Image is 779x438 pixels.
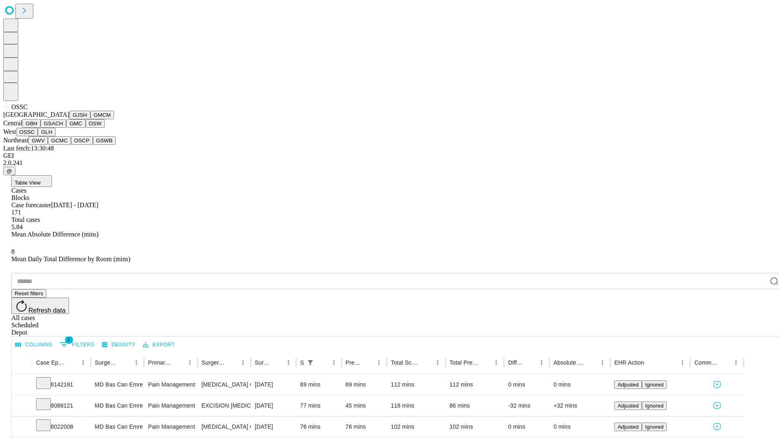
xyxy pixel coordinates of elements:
[614,380,642,389] button: Adjusted
[508,359,524,366] div: Difference
[525,357,536,368] button: Sort
[16,378,28,392] button: Expand
[11,289,46,298] button: Reset filters
[283,357,294,368] button: Menu
[65,336,73,344] span: 1
[6,168,12,174] span: @
[66,357,77,368] button: Sort
[77,357,89,368] button: Menu
[41,119,66,128] button: GSACH
[300,395,338,416] div: 77 mins
[553,395,606,416] div: +32 mins
[450,359,479,366] div: Total Predicted Duration
[553,359,585,366] div: Absolute Difference
[48,136,71,145] button: GCMC
[11,103,28,110] span: OSSC
[237,357,249,368] button: Menu
[300,417,338,437] div: 76 mins
[362,357,373,368] button: Sort
[553,417,606,437] div: 0 mins
[148,374,193,395] div: Pain Management
[3,128,16,135] span: West
[694,359,718,366] div: Comments
[479,357,491,368] button: Sort
[618,382,639,388] span: Adjusted
[391,417,441,437] div: 102 mins
[202,359,225,366] div: Surgery Name
[184,357,196,368] button: Menu
[58,338,97,351] button: Show filters
[148,359,172,366] div: Primary Service
[300,374,338,395] div: 69 mins
[95,417,140,437] div: MD Bas Can Emre Md
[3,145,54,152] span: Last fetch: 13:30:48
[255,417,292,437] div: [DATE]
[202,374,247,395] div: [MEDICAL_DATA] OR THUMB
[373,357,385,368] button: Menu
[66,119,85,128] button: GMC
[255,359,271,366] div: Surgery Date
[508,374,545,395] div: 0 mins
[38,128,55,136] button: GLH
[597,357,608,368] button: Menu
[585,357,597,368] button: Sort
[51,202,98,208] span: [DATE] - [DATE]
[71,136,93,145] button: OSCP
[36,395,87,416] div: 8088121
[3,137,28,144] span: Northeast
[16,420,28,434] button: Expand
[11,216,40,223] span: Total cases
[95,359,118,366] div: Surgeon Name
[90,111,114,119] button: GMCM
[36,417,87,437] div: 8022008
[141,339,177,351] button: Export
[11,223,23,230] span: 5.84
[391,395,441,416] div: 118 mins
[36,359,65,366] div: Case Epic Id
[100,339,138,351] button: Density
[346,417,383,437] div: 76 mins
[432,357,443,368] button: Menu
[11,209,21,216] span: 171
[645,357,656,368] button: Sort
[642,380,667,389] button: Ignored
[16,399,28,413] button: Expand
[13,339,55,351] button: Select columns
[11,202,51,208] span: Case forecaster
[421,357,432,368] button: Sort
[328,357,340,368] button: Menu
[173,357,184,368] button: Sort
[11,175,52,187] button: Table View
[305,357,316,368] button: Show filters
[202,417,247,437] div: [MEDICAL_DATA] OR CAPSULE HAND OR FINGER
[36,374,87,395] div: 8142181
[553,374,606,395] div: 0 mins
[271,357,283,368] button: Sort
[3,111,69,118] span: [GEOGRAPHIC_DATA]
[148,417,193,437] div: Pain Management
[69,111,90,119] button: GJSH
[3,159,776,167] div: 2.0.241
[508,417,545,437] div: 0 mins
[618,403,639,409] span: Adjusted
[508,395,545,416] div: -32 mins
[11,298,69,314] button: Refresh data
[11,255,130,262] span: Mean Daily Total Difference by Room (mins)
[346,374,383,395] div: 69 mins
[730,357,742,368] button: Menu
[305,357,316,368] div: 1 active filter
[536,357,547,368] button: Menu
[642,401,667,410] button: Ignored
[317,357,328,368] button: Sort
[3,167,15,175] button: @
[645,424,663,430] span: Ignored
[28,136,48,145] button: GWV
[618,424,639,430] span: Adjusted
[16,128,38,136] button: OSSC
[719,357,730,368] button: Sort
[131,357,142,368] button: Menu
[22,119,41,128] button: GBH
[391,374,441,395] div: 112 mins
[645,403,663,409] span: Ignored
[491,357,502,368] button: Menu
